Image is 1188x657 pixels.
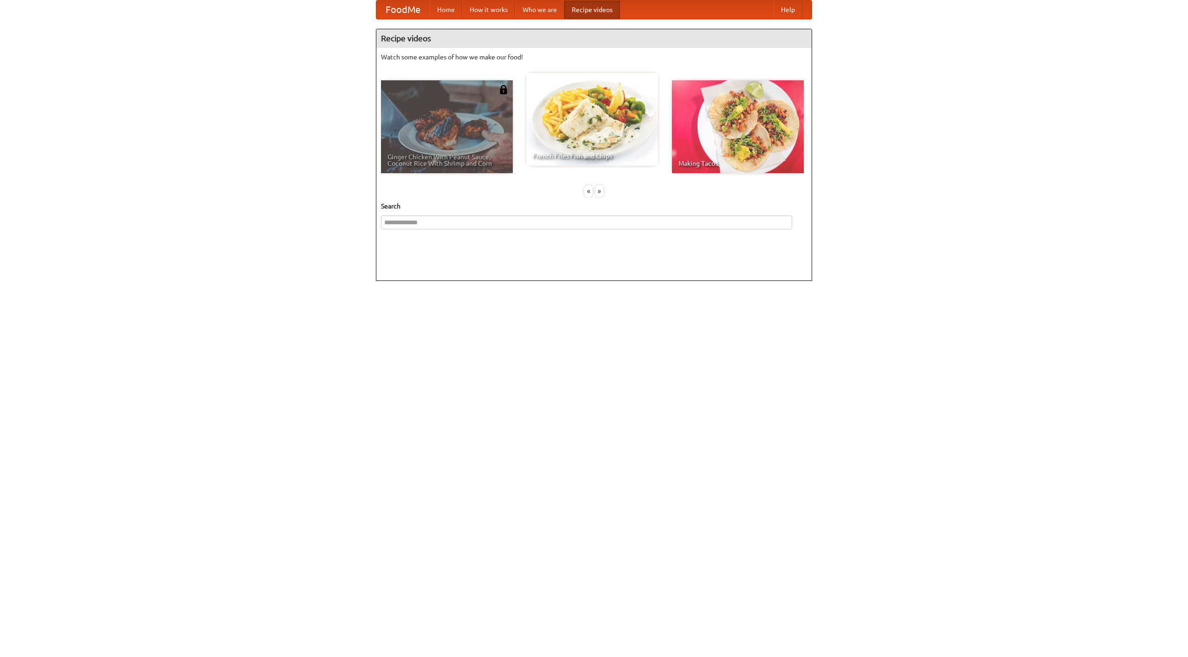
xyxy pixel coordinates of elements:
a: Recipe videos [564,0,620,19]
a: French Fries Fish and Chips [526,73,658,166]
span: Making Tacos [678,160,797,167]
a: Making Tacos [672,80,804,173]
a: Help [774,0,802,19]
a: Home [430,0,462,19]
p: Watch some examples of how we make our food! [381,52,807,62]
h4: Recipe videos [376,29,812,48]
span: French Fries Fish and Chips [533,153,652,159]
div: « [584,185,593,197]
div: » [595,185,604,197]
img: 483408.png [499,85,508,94]
a: FoodMe [376,0,430,19]
h5: Search [381,202,807,211]
a: Who we are [515,0,564,19]
a: How it works [462,0,515,19]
